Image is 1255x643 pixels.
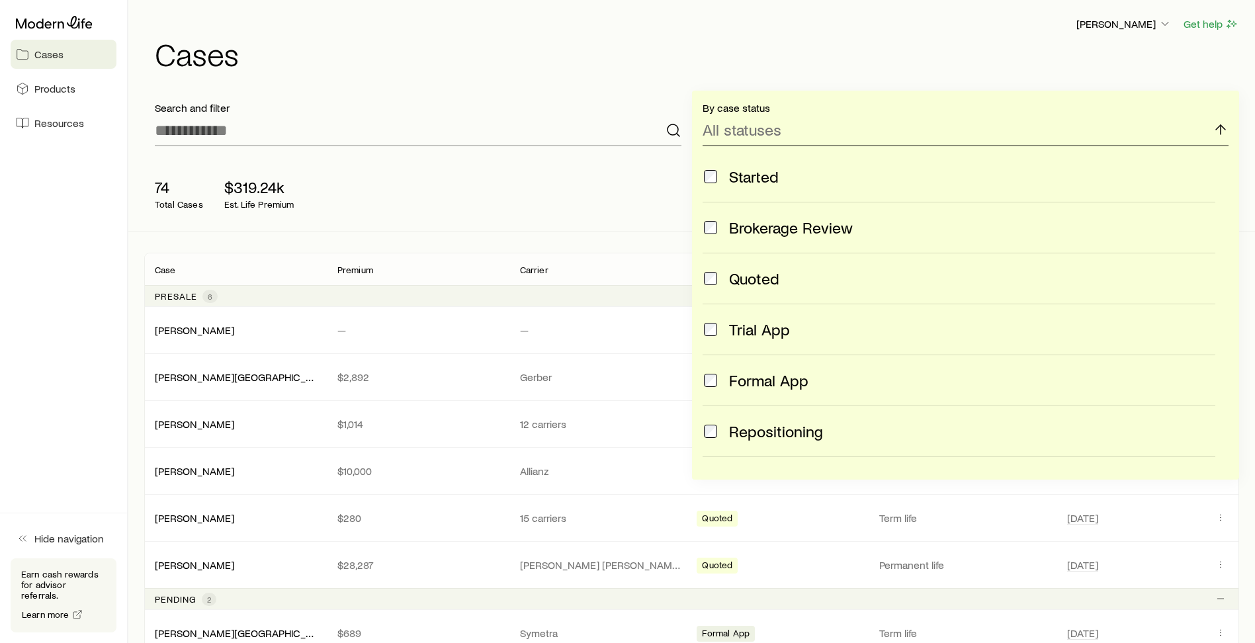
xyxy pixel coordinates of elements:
span: 6 [208,291,212,302]
span: Products [34,82,75,95]
p: — [337,323,499,337]
a: [PERSON_NAME] [155,464,234,477]
div: [PERSON_NAME] [155,323,234,337]
p: All statuses [703,120,781,139]
p: 74 [155,178,203,196]
a: [PERSON_NAME][GEOGRAPHIC_DATA] [155,626,333,639]
span: Quoted [702,560,732,574]
p: 12 carriers [520,417,681,431]
div: [PERSON_NAME][GEOGRAPHIC_DATA] [155,370,316,384]
span: Quoted [729,269,779,288]
span: Trial App [729,320,790,339]
p: $319.24k [224,178,294,196]
p: [PERSON_NAME] [1076,17,1172,30]
span: [DATE] [1067,626,1098,640]
span: 2 [207,594,211,605]
span: Repositioning [729,422,823,441]
p: $1,014 [337,417,499,431]
input: Formal App [704,374,717,387]
span: Resources [34,116,84,130]
a: Cases [11,40,116,69]
a: Products [11,74,116,103]
span: Formal App [729,371,808,390]
p: Total Cases [155,199,203,210]
div: [PERSON_NAME] [155,558,234,572]
div: [PERSON_NAME] [155,511,234,525]
p: Earn cash rewards for advisor referrals. [21,569,106,601]
p: $689 [337,626,499,640]
span: Cases [34,48,64,61]
div: [PERSON_NAME] [155,464,234,478]
p: Term life [879,511,1051,525]
p: Allianz [520,464,681,478]
div: [PERSON_NAME] [155,417,234,431]
span: Brokerage Review [729,218,853,237]
p: 15 carriers [520,511,681,525]
a: [PERSON_NAME] [155,558,234,571]
button: Get help [1183,17,1239,32]
p: Search and filter [155,101,681,114]
a: [PERSON_NAME] [155,417,234,430]
span: Started [729,167,779,186]
h1: Cases [155,38,1239,69]
span: Formal App [702,628,750,642]
p: $2,892 [337,370,499,384]
input: Repositioning [704,425,717,438]
p: Term life [879,626,1051,640]
p: — [520,323,681,337]
span: Quoted [702,513,732,527]
p: $280 [337,511,499,525]
p: Presale [155,291,197,302]
a: Resources [11,108,116,138]
p: [PERSON_NAME] [PERSON_NAME] [520,558,681,572]
p: Carrier [520,265,548,275]
p: Gerber [520,370,681,384]
button: Hide navigation [11,524,116,553]
input: Quoted [704,272,717,285]
span: [DATE] [1067,511,1098,525]
p: Est. Life Premium [224,199,294,210]
p: $10,000 [337,464,499,478]
p: Pending [155,594,196,605]
input: Brokerage Review [704,221,717,234]
a: [PERSON_NAME][GEOGRAPHIC_DATA] [155,370,333,383]
span: Learn more [22,610,69,619]
div: Earn cash rewards for advisor referrals.Learn more [11,558,116,632]
input: Trial App [704,323,717,336]
button: [PERSON_NAME] [1076,17,1172,32]
p: Premium [337,265,373,275]
span: [DATE] [1067,558,1098,572]
input: Started [704,170,717,183]
p: Permanent life [879,558,1051,572]
a: [PERSON_NAME] [155,323,234,336]
p: $28,287 [337,558,499,572]
p: By case status [703,101,1229,114]
a: [PERSON_NAME] [155,511,234,524]
p: Symetra [520,626,681,640]
span: Hide navigation [34,532,104,545]
p: Case [155,265,176,275]
div: [PERSON_NAME][GEOGRAPHIC_DATA] [155,626,316,640]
